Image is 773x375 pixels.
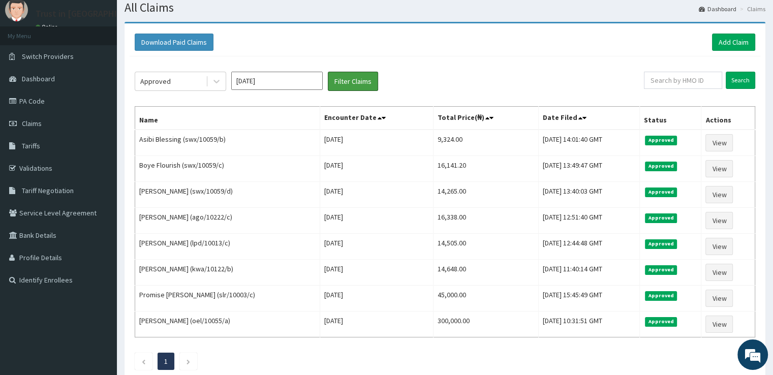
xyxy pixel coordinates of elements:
[645,162,677,171] span: Approved
[705,290,733,307] a: View
[645,213,677,223] span: Approved
[434,286,539,311] td: 45,000.00
[135,311,320,337] td: [PERSON_NAME] (oel/10055/a)
[434,182,539,208] td: 14,265.00
[640,107,701,130] th: Status
[22,141,40,150] span: Tariffs
[135,234,320,260] td: [PERSON_NAME] (lpd/10013/c)
[434,156,539,182] td: 16,141.20
[705,160,733,177] a: View
[737,5,765,13] li: Claims
[135,130,320,156] td: Asibi Blessing (swx/10059/b)
[320,234,434,260] td: [DATE]
[645,239,677,248] span: Approved
[141,357,146,366] a: Previous page
[22,74,55,83] span: Dashboard
[320,286,434,311] td: [DATE]
[434,107,539,130] th: Total Price(₦)
[320,130,434,156] td: [DATE]
[231,72,323,90] input: Select Month and Year
[538,234,639,260] td: [DATE] 12:44:48 GMT
[705,238,733,255] a: View
[712,34,755,51] a: Add Claim
[645,188,677,197] span: Approved
[538,208,639,234] td: [DATE] 12:51:40 GMT
[705,186,733,203] a: View
[320,311,434,337] td: [DATE]
[135,208,320,234] td: [PERSON_NAME] (ago/10222/c)
[538,311,639,337] td: [DATE] 10:31:51 GMT
[645,136,677,145] span: Approved
[434,130,539,156] td: 9,324.00
[135,182,320,208] td: [PERSON_NAME] (swx/10059/d)
[36,23,60,30] a: Online
[135,286,320,311] td: Promise [PERSON_NAME] (slr/10003/c)
[167,5,191,29] div: Minimize live chat window
[328,72,378,91] button: Filter Claims
[538,107,639,130] th: Date Filed
[538,156,639,182] td: [DATE] 13:49:47 GMT
[434,208,539,234] td: 16,338.00
[705,212,733,229] a: View
[434,234,539,260] td: 14,505.00
[705,316,733,333] a: View
[320,208,434,234] td: [DATE]
[644,72,722,89] input: Search by HMO ID
[320,107,434,130] th: Encounter Date
[538,260,639,286] td: [DATE] 11:40:14 GMT
[320,260,434,286] td: [DATE]
[699,5,736,13] a: Dashboard
[705,134,733,151] a: View
[320,156,434,182] td: [DATE]
[726,72,755,89] input: Search
[320,182,434,208] td: [DATE]
[140,76,171,86] div: Approved
[434,260,539,286] td: 14,648.00
[705,264,733,281] a: View
[5,259,194,295] textarea: Type your message and hit 'Enter'
[135,260,320,286] td: [PERSON_NAME] (kwa/10122/b)
[135,156,320,182] td: Boye Flourish (swx/10059/c)
[434,311,539,337] td: 300,000.00
[19,51,41,76] img: d_794563401_company_1708531726252_794563401
[538,130,639,156] td: [DATE] 14:01:40 GMT
[59,119,140,222] span: We're online!
[186,357,191,366] a: Next page
[645,317,677,326] span: Approved
[22,52,74,61] span: Switch Providers
[164,357,168,366] a: Page 1 is your current page
[135,107,320,130] th: Name
[701,107,755,130] th: Actions
[125,1,765,14] h1: All Claims
[53,57,171,70] div: Chat with us now
[135,34,213,51] button: Download Paid Claims
[645,291,677,300] span: Approved
[36,9,151,18] p: Trust in [GEOGRAPHIC_DATA]
[22,186,74,195] span: Tariff Negotiation
[22,119,42,128] span: Claims
[538,286,639,311] td: [DATE] 15:45:49 GMT
[538,182,639,208] td: [DATE] 13:40:03 GMT
[645,265,677,274] span: Approved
